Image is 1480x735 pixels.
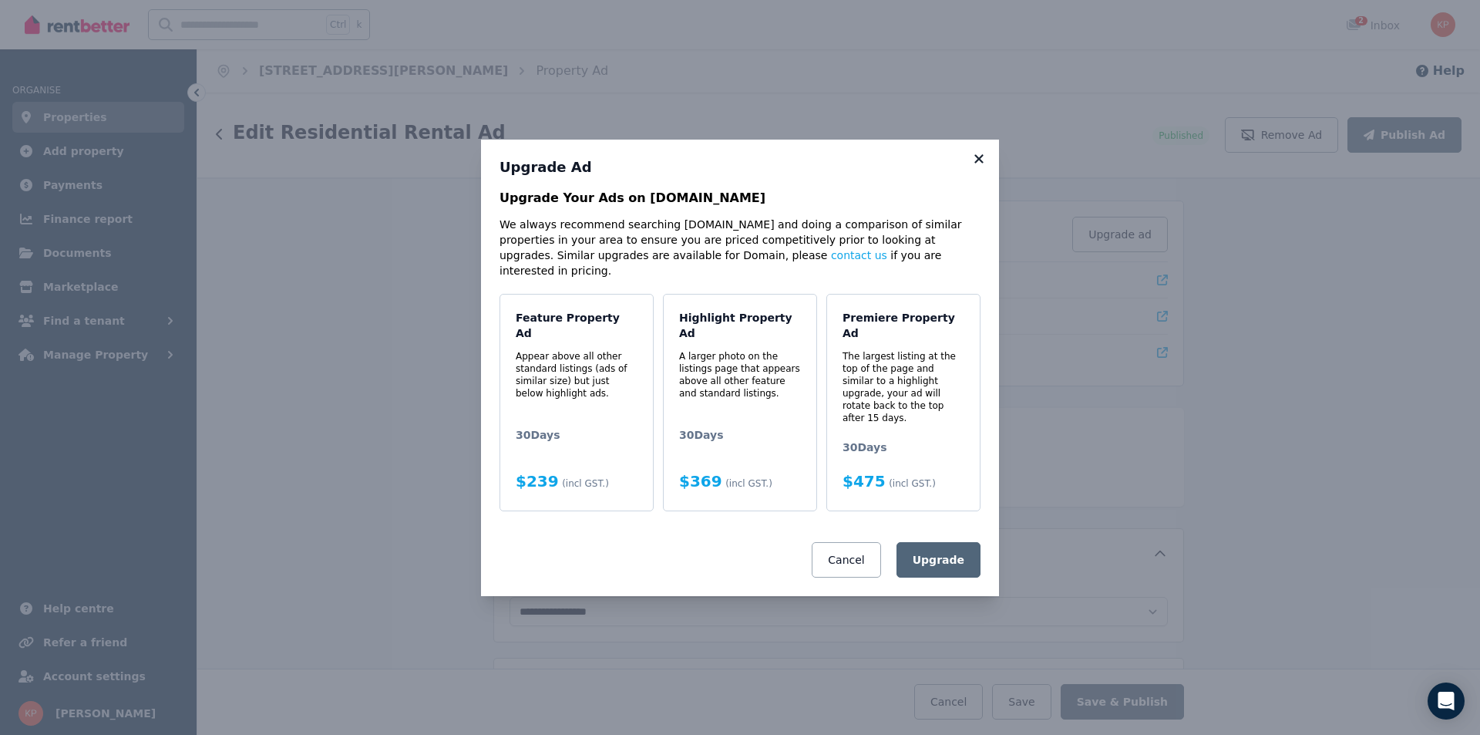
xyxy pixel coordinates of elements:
p: The largest listing at the top of the page and similar to a highlight upgrade, your ad will rotat... [843,350,964,424]
a: contact us [831,249,887,261]
p: We always recommend searching [DOMAIN_NAME] and doing a comparison of similar properties in your ... [499,217,980,278]
h3: Upgrade Ad [499,158,980,177]
span: $475 [843,472,886,491]
span: (incl GST.) [889,478,936,489]
div: Open Intercom Messenger [1428,683,1465,720]
span: 30 Days [679,427,801,443]
h4: Feature Property Ad [516,310,637,341]
span: (incl GST.) [725,478,772,489]
span: 30 Days [843,440,964,455]
h4: Highlight Property Ad [679,310,801,341]
p: Upgrade Your Ads on [DOMAIN_NAME] [499,189,980,207]
p: A larger photo on the listings page that appears above all other feature and standard listings. [679,350,801,400]
span: 30 Days [516,427,637,443]
button: Upgrade [896,542,980,578]
button: Cancel [812,542,880,578]
h4: Premiere Property Ad [843,310,964,341]
span: $369 [679,472,722,491]
span: (incl GST.) [562,478,609,489]
p: Appear above all other standard listings (ads of similar size) but just below highlight ads. [516,350,637,400]
span: $239 [516,472,559,491]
